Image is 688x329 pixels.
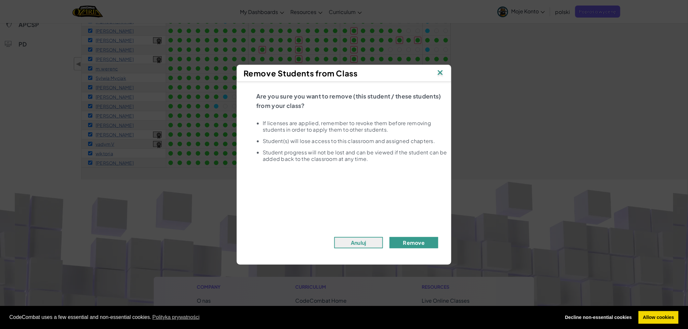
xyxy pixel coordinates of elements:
li: Student(s) will lose access to this classroom and assigned chapters. [263,138,448,144]
img: IconClose.svg [436,68,444,78]
span: Remove Students from Class [244,68,358,78]
a: deny cookies [561,311,636,324]
span: Are you sure you want to remove (this student / these students) from your class? [256,92,441,109]
a: allow cookies [639,311,679,324]
button: Remove [390,237,438,248]
button: Anuluj [334,237,383,248]
li: Student progress will not be lost and can be viewed if the student can be added back to the class... [263,149,448,162]
li: If licenses are applied, remember to revoke them before removing students in order to apply them ... [263,120,448,133]
a: learn more about cookies [152,312,201,322]
span: CodeCombat uses a few essential and non-essential cookies. [9,312,556,322]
